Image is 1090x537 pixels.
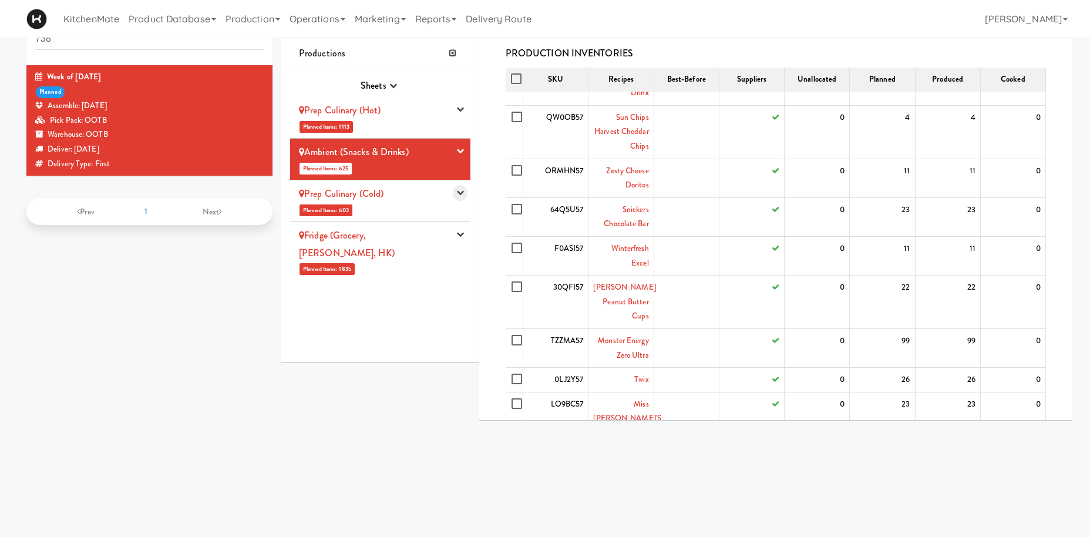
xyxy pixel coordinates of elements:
[144,206,147,217] span: 1
[290,139,470,180] li: Ambient (Snacks & Drinks)Planned Items: 625
[785,368,850,392] td: 0
[594,112,649,152] a: Sun Chips Harvest Cheddar Chips
[980,105,1045,159] td: 0
[523,276,588,329] td: 30QFI57
[850,237,915,276] td: 11
[785,159,850,197] td: 0
[850,329,915,368] td: 99
[523,329,588,368] td: TZZMA57
[785,237,850,276] td: 0
[915,68,980,92] th: Produced
[300,263,355,275] span: Planned Items: 1835
[980,197,1045,236] td: 0
[523,392,588,445] td: LO9BC57
[35,28,264,50] input: Search Inventory Plans
[785,392,850,445] td: 0
[35,70,264,85] div: Week of [DATE]
[523,237,588,276] td: F0ASI57
[980,392,1045,445] td: 0
[506,276,1046,329] tr: 30QFI57[PERSON_NAME] Peanut Butter Cups022220
[299,229,395,260] a: Fridge (Grocery, [PERSON_NAME], HK)
[980,159,1045,197] td: 0
[290,97,470,139] li: Prep Culinary (Hot)Planned Items: 1113
[634,374,648,385] a: Twix
[35,157,264,172] div: Delivery Type: First
[980,368,1045,392] td: 0
[506,329,1046,368] tr: TZZMA57Monster Energy Zero Ultra099990
[980,276,1045,329] td: 0
[915,237,980,276] td: 11
[785,197,850,236] td: 0
[506,368,1046,392] tr: 0LJ2Y57Twix026260
[606,165,648,191] a: Zesty Cheese Doritos
[850,197,915,236] td: 23
[300,121,353,133] span: Planned Items: 1113
[26,9,47,29] img: Micromart
[593,398,661,438] a: Miss [PERSON_NAME]'s Jalapeno Chips
[588,68,654,92] th: Recipes
[604,204,648,230] a: Snickers Chocolate Bar
[611,243,649,268] a: Winterfresh Excel
[850,68,915,92] th: Planned
[980,329,1045,368] td: 0
[523,105,588,159] td: QW0OB57
[35,142,264,157] div: Deliver: [DATE]
[785,329,850,368] td: 0
[785,68,850,92] th: Unallocated
[506,105,1046,159] tr: QW0OB57Sun Chips Harvest Cheddar Chips0440
[300,204,352,216] span: Planned Items: 603
[719,68,784,92] th: Suppliers
[915,105,980,159] td: 4
[523,159,588,197] td: ORMHN57
[35,99,264,113] div: Assemble: [DATE]
[290,222,470,281] li: Fridge (Grocery, [PERSON_NAME], HK)Planned Items: 1835
[915,276,980,329] td: 22
[654,68,719,92] th: Best-Before
[980,68,1045,92] th: Cooked
[506,159,1046,197] tr: ORMHN57Zesty Cheese Doritos011110
[506,392,1046,445] tr: LO9BC57Miss [PERSON_NAME]'s Jalapeno Chips023230
[850,159,915,197] td: 11
[26,65,272,176] li: Week of [DATE]plannedAssemble: [DATE]Pick Pack: OOTBWarehouse: OOTBDeliver: [DATE]Delivery Type: ...
[523,368,588,392] td: 0LJ2Y57
[523,68,588,92] th: SKU
[300,163,352,174] span: Planned Items: 625
[850,276,915,329] td: 22
[850,368,915,392] td: 26
[593,281,655,321] a: [PERSON_NAME] Peanut Butter Cups
[506,237,1046,276] tr: F0ASI57Winterfresh Excel011110
[36,86,65,99] div: planned
[290,180,470,222] li: Prep Culinary (Cold)Planned Items: 603
[299,187,383,200] a: Prep Culinary (Cold)
[361,79,386,92] span: Sheets
[598,335,648,361] a: Monster Energy Zero Ultra
[915,329,980,368] td: 99
[299,103,381,117] a: Prep Culinary (Hot)
[35,113,264,128] div: Pick Pack: OOTB
[523,197,588,236] td: 64Q5U57
[299,46,345,60] span: Productions
[506,197,1046,236] tr: 64Q5U57Snickers Chocolate Bar023230
[915,159,980,197] td: 11
[915,197,980,236] td: 23
[785,276,850,329] td: 0
[35,127,264,142] div: Warehouse: OOTB
[850,392,915,445] td: 23
[299,145,409,159] a: Ambient (Snacks & Drinks)
[915,392,980,445] td: 23
[785,105,850,159] td: 0
[915,368,980,392] td: 26
[506,46,633,60] span: PRODUCTION INVENTORIES
[850,105,915,159] td: 4
[980,237,1045,276] td: 0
